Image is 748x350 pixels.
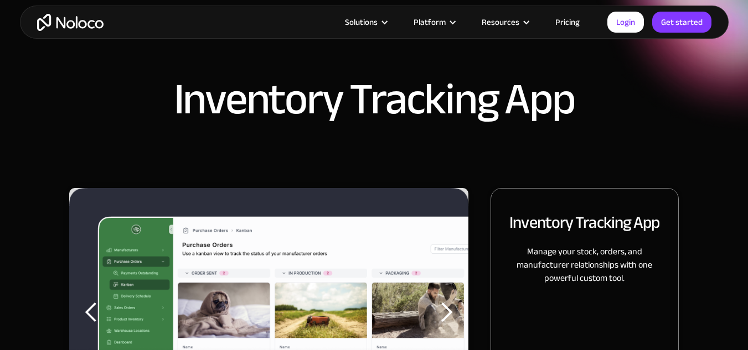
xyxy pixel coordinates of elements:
[345,15,378,29] div: Solutions
[174,77,575,122] h1: Inventory Tracking App
[414,15,446,29] div: Platform
[509,211,659,234] h2: Inventory Tracking App
[541,15,594,29] a: Pricing
[607,12,644,33] a: Login
[652,12,711,33] a: Get started
[482,15,519,29] div: Resources
[504,245,665,285] p: Manage your stock, orders, and manufacturer relationships with one powerful custom tool.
